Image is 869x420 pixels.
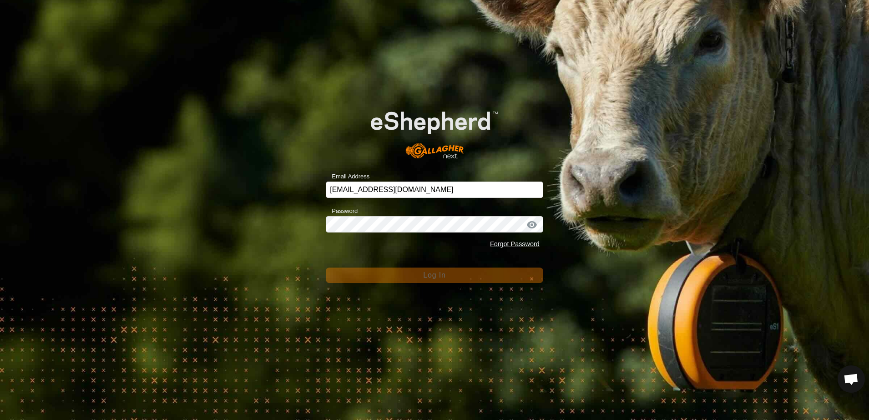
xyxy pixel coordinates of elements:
[326,207,358,216] label: Password
[423,271,445,279] span: Log In
[326,182,543,198] input: Email Address
[348,93,521,167] img: E-shepherd Logo
[490,240,540,248] a: Forgot Password
[326,172,369,181] label: Email Address
[838,365,865,393] div: Open chat
[326,268,543,283] button: Log In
